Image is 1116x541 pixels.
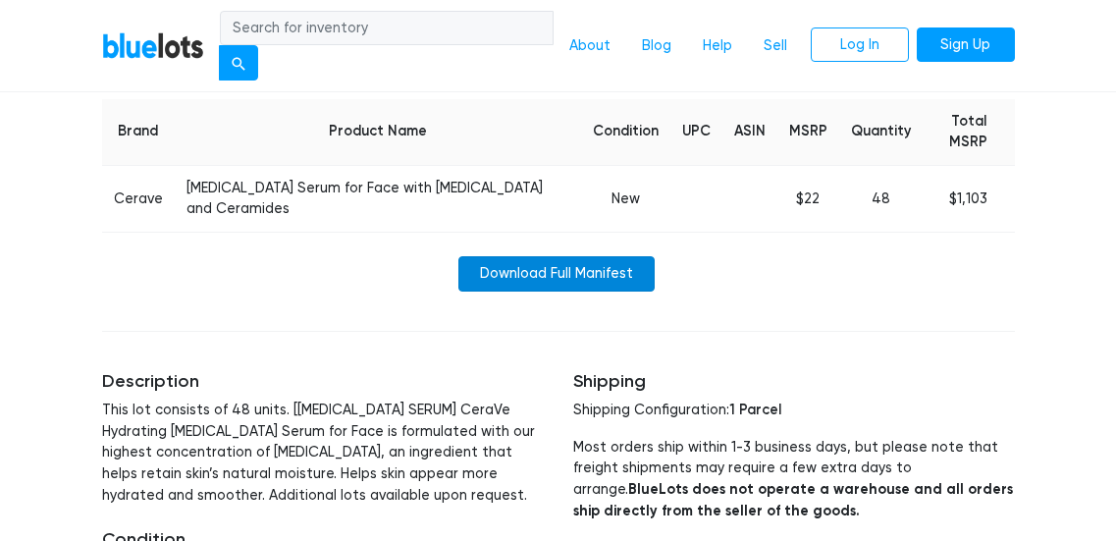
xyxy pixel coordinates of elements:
span: 1 Parcel [729,401,781,418]
h5: Shipping [573,371,1015,393]
a: About [554,27,626,65]
th: Total MSRP [923,99,1015,166]
td: New [581,165,670,232]
th: Quantity [839,99,923,166]
th: Brand [102,99,175,166]
a: BlueLots [102,31,204,60]
strong: BlueLots does not operate a warehouse and all orders ship directly from the seller of the goods. [573,480,1013,519]
a: Sign Up [917,27,1015,63]
a: Download Full Manifest [458,256,655,292]
a: Help [687,27,748,65]
td: Cerave [102,165,175,232]
th: Product Name [175,99,581,166]
th: Condition [581,99,670,166]
input: Search for inventory [220,11,554,46]
p: Shipping Configuration: [573,400,1015,421]
a: Log In [811,27,909,63]
a: Blog [626,27,687,65]
p: Most orders ship within 1-3 business days, but please note that freight shipments may require a f... [573,437,1015,521]
p: This lot consists of 48 units. [[MEDICAL_DATA] SERUM] CeraVe Hydrating [MEDICAL_DATA] Serum for F... [102,400,544,506]
h5: Description [102,371,544,393]
a: Sell [748,27,803,65]
td: [MEDICAL_DATA] Serum for Face with [MEDICAL_DATA] and Ceramides [175,165,581,232]
td: $1,103 [923,165,1015,232]
th: UPC [670,99,722,166]
td: $22 [777,165,839,232]
th: MSRP [777,99,839,166]
td: 48 [839,165,923,232]
th: ASIN [722,99,777,166]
